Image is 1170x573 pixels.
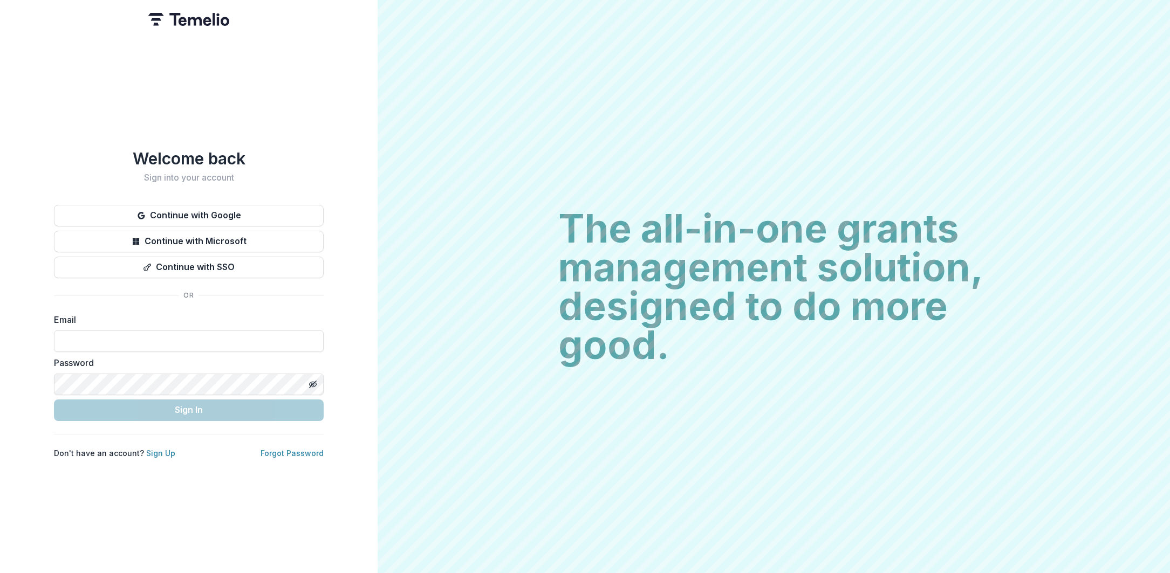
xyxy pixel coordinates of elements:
[54,356,317,369] label: Password
[54,205,324,226] button: Continue with Google
[54,313,317,326] label: Email
[54,149,324,168] h1: Welcome back
[54,257,324,278] button: Continue with SSO
[304,376,321,393] button: Toggle password visibility
[54,172,324,183] h2: Sign into your account
[54,231,324,252] button: Continue with Microsoft
[54,399,324,421] button: Sign In
[261,448,324,458] a: Forgot Password
[146,448,175,458] a: Sign Up
[54,447,175,459] p: Don't have an account?
[148,13,229,26] img: Temelio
